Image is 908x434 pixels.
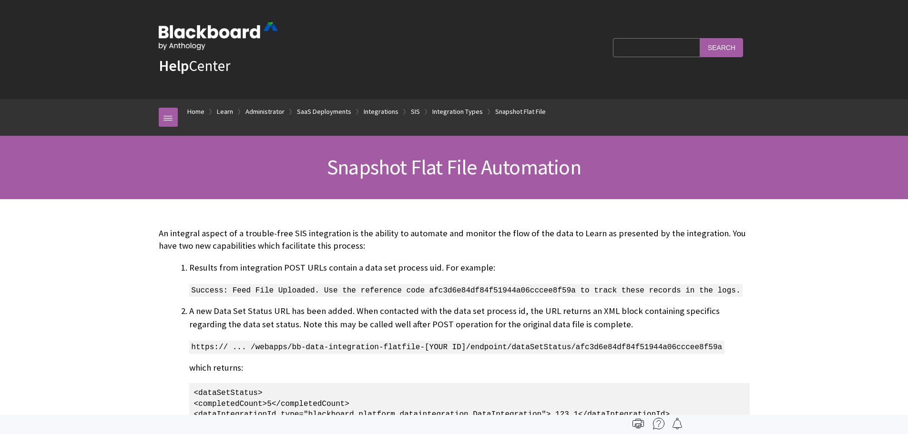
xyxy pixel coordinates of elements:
[700,38,743,57] input: Search
[159,56,189,75] strong: Help
[187,106,204,118] a: Home
[411,106,420,118] a: SIS
[217,106,233,118] a: Learn
[653,418,664,429] img: More help
[432,106,483,118] a: Integration Types
[633,418,644,429] img: Print
[672,418,683,429] img: Follow this page
[159,22,278,50] img: Blackboard by Anthology
[327,154,581,180] span: Snapshot Flat File Automation
[495,106,546,118] a: Snapshot Flat File
[189,284,743,297] span: Success: Feed File Uploaded. Use the reference code afc3d6e84df84f51944a06cccee8f59a to track the...
[189,261,750,296] li: Results from integration POST URLs contain a data set process uid. For example:
[159,227,750,252] p: An integral aspect of a trouble-free SIS integration is the ability to automate and monitor the f...
[159,56,230,75] a: HelpCenter
[297,106,351,118] a: SaaS Deployments
[189,362,750,374] p: which returns:
[189,341,724,354] span: https:// ... /webapps/bb-data-integration-flatfile-[YOUR ID]/endpoint/dataSetStatus/afc3d6e84df84...
[364,106,398,118] a: Integrations
[245,106,285,118] a: Administrator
